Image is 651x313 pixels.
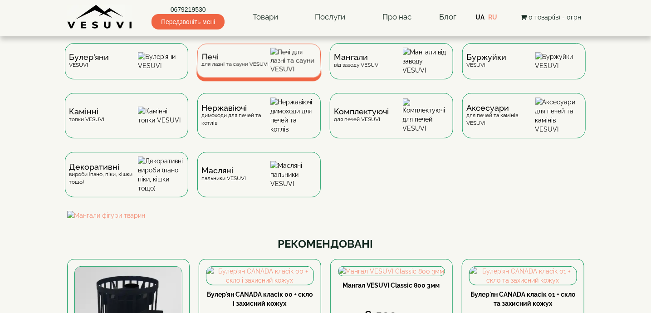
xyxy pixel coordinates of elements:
[338,267,445,276] img: Мангал VESUVI Classic 800 3мм
[535,98,581,134] img: Аксесуари для печей та камінів VESUVI
[470,267,577,285] img: Булер'ян CANADA класік 01 + скло та захисний кожух
[334,108,389,115] span: Комплектуючі
[270,161,316,188] img: Масляні пальники VESUVI
[467,104,535,127] div: для печей та камінів VESUVI
[343,282,440,289] a: Мангал VESUVI Classic 800 3мм
[202,104,270,127] div: димоходи для печей та котлів
[207,291,313,307] a: Булер'ян CANADA класік 00 + скло і захисний кожух
[201,54,268,68] div: для лазні та сауни VESUVI
[69,163,138,171] span: Декоративні
[60,93,193,152] a: Каміннітопки VESUVI Камінні топки VESUVI
[373,7,421,28] a: Про нас
[193,93,325,152] a: Нержавіючідимоходи для печей та котлів Нержавіючі димоходи для печей та котлів
[202,167,246,182] div: пальники VESUVI
[69,163,138,186] div: вироби (пано, піки, кішки тощо)
[202,104,270,112] span: Нержавіючі
[138,107,184,125] img: Камінні топки VESUVI
[60,152,193,211] a: Декоративнівироби (пано, піки, кішки тощо) Декоративні вироби (пано, піки, кішки тощо)
[458,43,590,93] a: БуржуйкиVESUVI Буржуйки VESUVI
[403,98,449,133] img: Комплектуючі для печей VESUVI
[475,14,485,21] a: UA
[69,108,105,115] span: Камінні
[244,7,287,28] a: Товари
[138,156,184,193] img: Декоративні вироби (пано, піки, кішки тощо)
[439,12,456,21] a: Блог
[470,291,575,307] a: Булер'ян CANADA класік 01 + скло та захисний кожух
[334,54,380,61] span: Мангали
[403,48,449,75] img: Мангали від заводу VESUVI
[488,14,497,21] a: RU
[201,54,269,60] span: Печі
[152,14,225,29] span: Передзвоніть мені
[529,14,581,21] span: 0 товар(ів) - 0грн
[270,98,316,134] img: Нержавіючі димоходи для печей та котлів
[334,54,380,68] div: від заводу VESUVI
[69,54,109,68] div: VESUVI
[67,211,584,220] img: Мангали фігури тварин
[467,104,535,112] span: Аксесуари
[138,52,184,70] img: Булер'яни VESUVI
[202,167,246,174] span: Масляні
[467,54,507,68] div: VESUVI
[69,108,105,123] div: топки VESUVI
[193,152,325,211] a: Масляніпальники VESUVI Масляні пальники VESUVI
[325,43,458,93] a: Мангаливід заводу VESUVI Мангали від заводу VESUVI
[334,108,389,123] div: для печей VESUVI
[535,52,581,70] img: Буржуйки VESUVI
[325,93,458,152] a: Комплектуючідля печей VESUVI Комплектуючі для печей VESUVI
[270,48,317,73] img: Печі для лазні та сауни VESUVI
[69,54,109,61] span: Булер'яни
[193,43,325,93] a: Печідля лазні та сауни VESUVI Печі для лазні та сауни VESUVI
[67,5,133,29] img: Завод VESUVI
[152,5,225,14] a: 0679219530
[458,93,590,152] a: Аксесуаридля печей та камінів VESUVI Аксесуари для печей та камінів VESUVI
[206,267,313,285] img: Булер'ян CANADA класік 00 + скло і захисний кожух
[518,12,584,22] button: 0 товар(ів) - 0грн
[467,54,507,61] span: Буржуйки
[60,43,193,93] a: Булер'яниVESUVI Булер'яни VESUVI
[306,7,354,28] a: Послуги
